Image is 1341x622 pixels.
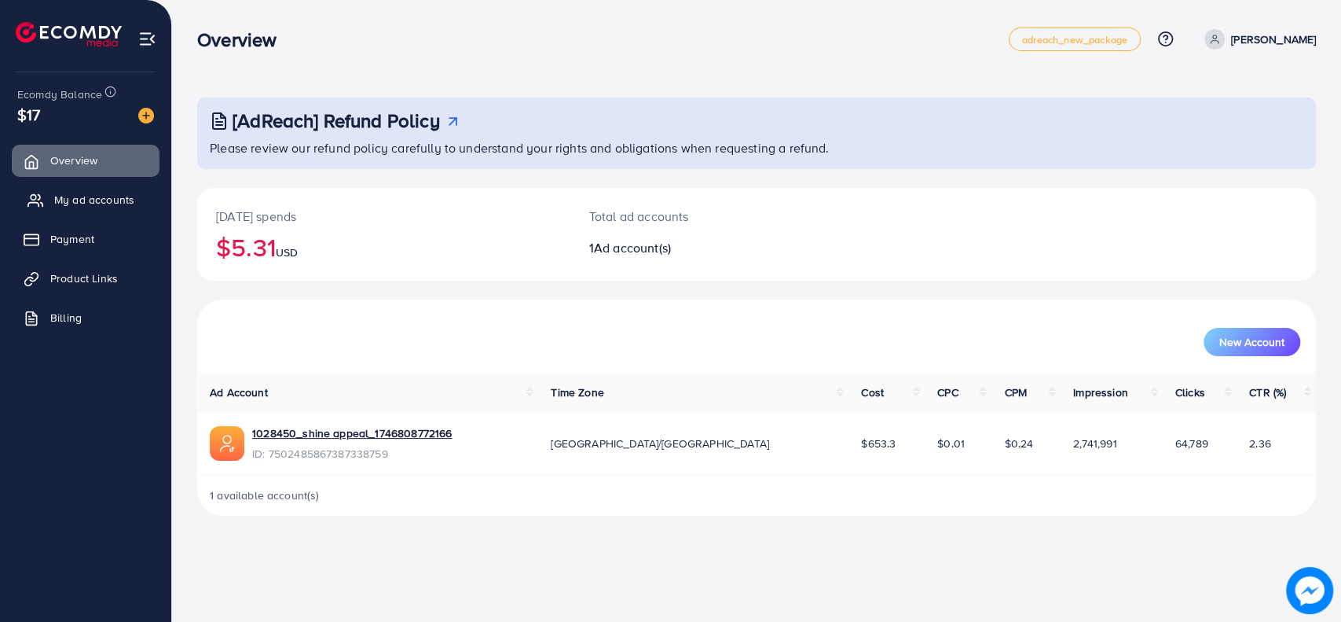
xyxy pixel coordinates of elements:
[1073,385,1128,400] span: Impression
[1231,30,1316,49] p: [PERSON_NAME]
[216,232,551,262] h2: $5.31
[50,153,97,168] span: Overview
[1219,337,1284,348] span: New Account
[210,138,1306,157] p: Please review our refund policy carefully to understand your rights and obligations when requesti...
[1022,35,1127,45] span: adreach_new_package
[1175,385,1205,400] span: Clicks
[861,385,884,400] span: Cost
[210,385,268,400] span: Ad Account
[50,231,94,247] span: Payment
[1004,385,1026,400] span: CPM
[1009,28,1141,51] a: adreach_new_package
[1249,385,1286,400] span: CTR (%)
[17,103,40,126] span: $17
[210,426,244,461] img: ic-ads-acc.e4c84228.svg
[17,86,102,102] span: Ecomdy Balance
[937,436,965,451] span: $0.01
[1198,29,1316,50] a: [PERSON_NAME]
[138,108,154,123] img: image
[589,241,831,256] h2: 1
[54,192,134,208] span: My ad accounts
[210,488,320,503] span: 1 available account(s)
[551,436,769,451] span: [GEOGRAPHIC_DATA]/[GEOGRAPHIC_DATA]
[276,245,298,260] span: USD
[589,207,831,226] p: Total ad accounts
[12,302,159,333] a: Billing
[551,385,603,400] span: Time Zone
[50,271,118,286] span: Product Links
[12,184,159,215] a: My ad accounts
[1004,436,1033,451] span: $0.24
[12,263,159,294] a: Product Links
[138,30,156,48] img: menu
[1286,567,1333,614] img: image
[252,446,452,462] span: ID: 7502485867387338759
[197,28,289,51] h3: Overview
[233,109,440,132] h3: [AdReach] Refund Policy
[50,310,82,326] span: Billing
[937,385,958,400] span: CPC
[12,223,159,255] a: Payment
[1204,328,1300,356] button: New Account
[12,145,159,176] a: Overview
[861,436,896,451] span: $653.3
[216,207,551,226] p: [DATE] spends
[252,425,452,441] a: 1028450_shine appeal_1746808772166
[1249,436,1271,451] span: 2.36
[16,22,122,46] img: logo
[1073,436,1116,451] span: 2,741,991
[1175,436,1208,451] span: 64,789
[594,239,671,256] span: Ad account(s)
